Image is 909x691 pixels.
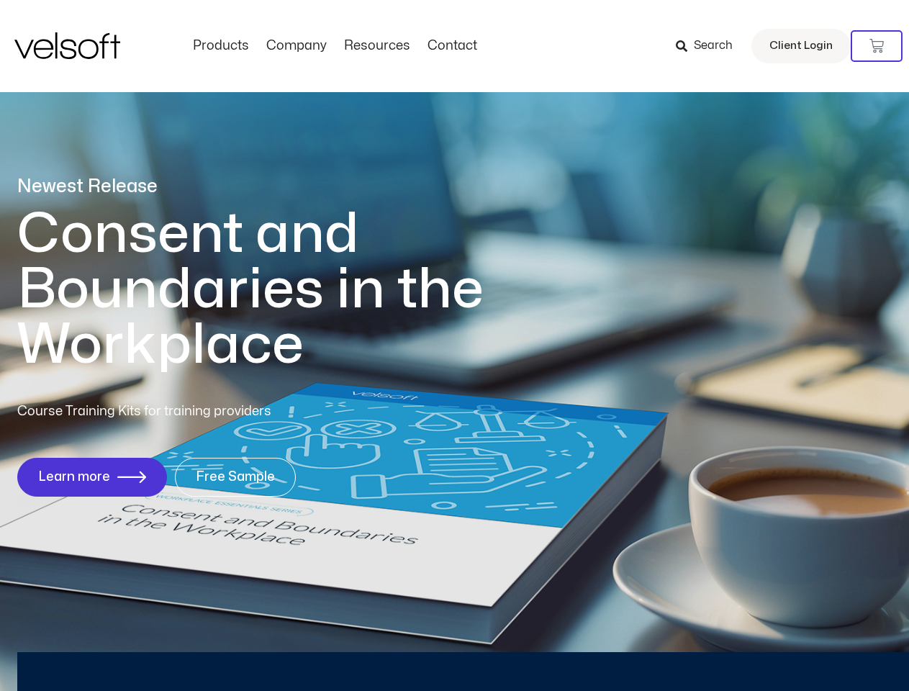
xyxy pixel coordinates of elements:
[196,470,275,484] span: Free Sample
[175,458,296,497] a: Free Sample
[419,38,486,54] a: ContactMenu Toggle
[17,207,543,373] h1: Consent and Boundaries in the Workplace
[17,402,376,422] p: Course Training Kits for training providers
[17,174,543,199] p: Newest Release
[769,37,833,55] span: Client Login
[751,29,851,63] a: Client Login
[335,38,419,54] a: ResourcesMenu Toggle
[17,458,167,497] a: Learn more
[694,37,733,55] span: Search
[184,38,258,54] a: ProductsMenu Toggle
[38,470,110,484] span: Learn more
[258,38,335,54] a: CompanyMenu Toggle
[184,38,486,54] nav: Menu
[14,32,120,59] img: Velsoft Training Materials
[676,34,743,58] a: Search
